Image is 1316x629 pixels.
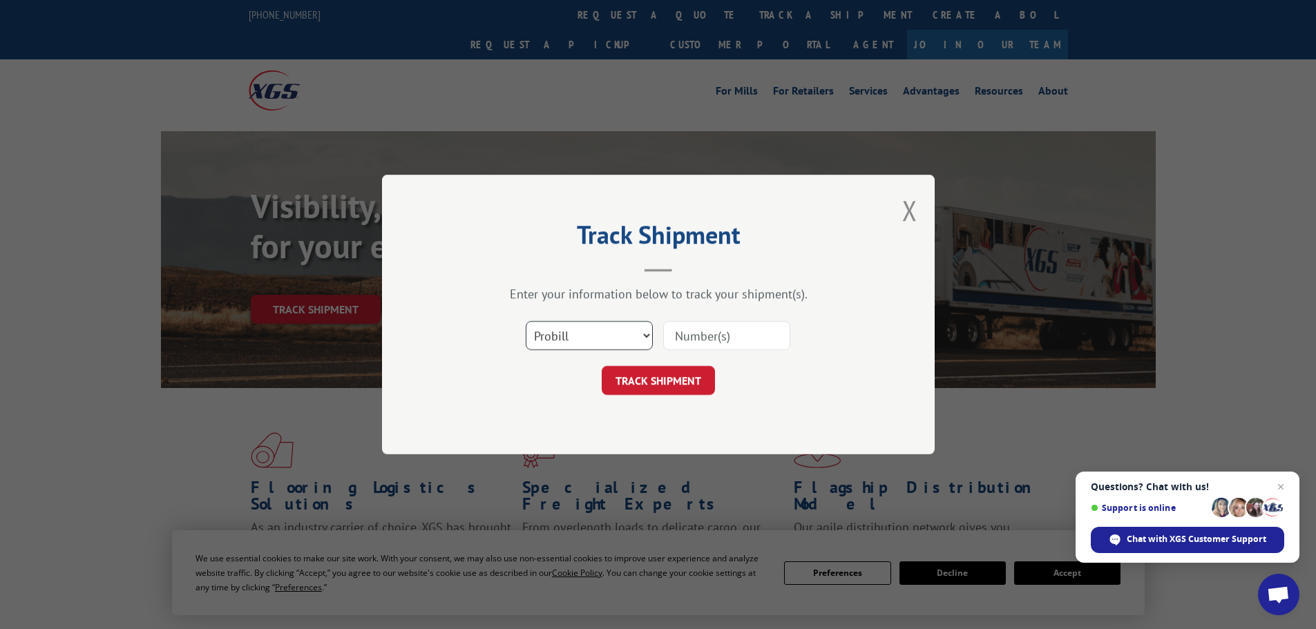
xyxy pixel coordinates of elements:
[451,225,866,251] h2: Track Shipment
[451,286,866,302] div: Enter your information below to track your shipment(s).
[902,192,917,229] button: Close modal
[1127,533,1266,545] span: Chat with XGS Customer Support
[1258,574,1299,615] div: Open chat
[663,321,790,350] input: Number(s)
[1272,478,1289,495] span: Close chat
[602,366,715,395] button: TRACK SHIPMENT
[1091,527,1284,553] div: Chat with XGS Customer Support
[1091,481,1284,492] span: Questions? Chat with us!
[1091,503,1207,513] span: Support is online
